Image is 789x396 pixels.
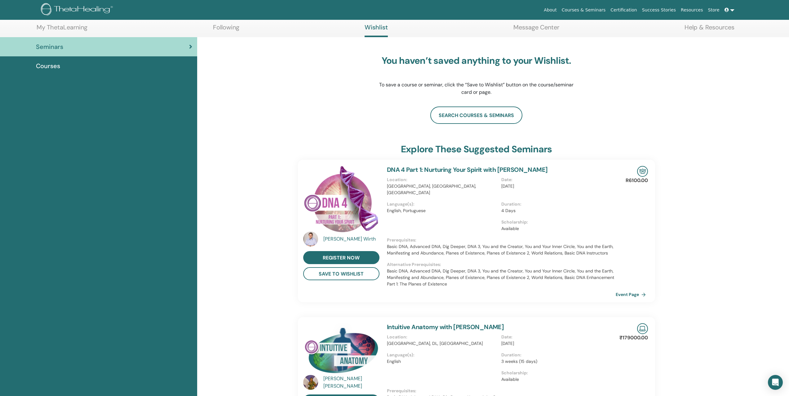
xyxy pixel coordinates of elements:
div: Open Intercom Messenger [768,375,783,390]
a: Following [213,24,239,36]
p: Available [501,376,612,383]
p: To save a course or seminar, click the “Save to Wishlist” button on the course/seminar card or page. [379,81,574,96]
span: Courses [36,61,60,71]
p: [GEOGRAPHIC_DATA], [GEOGRAPHIC_DATA], [GEOGRAPHIC_DATA] [387,183,498,196]
p: Location : [387,334,498,340]
p: Date : [501,334,612,340]
p: Alternative Prerequisites : [387,261,616,268]
p: Available [501,225,612,232]
a: [PERSON_NAME] [PERSON_NAME] [323,375,381,390]
a: Event Page [616,290,648,299]
a: Wishlist [365,24,388,37]
p: Location : [387,176,498,183]
a: search courses & seminars [430,107,522,124]
p: Scholarship : [501,370,612,376]
p: 3 weeks (15 days) [501,358,612,365]
p: [GEOGRAPHIC_DATA], DL, [GEOGRAPHIC_DATA] [387,340,498,347]
img: DNA 4 Part 1: Nurturing Your Spirit [303,166,379,233]
a: Store [706,4,722,16]
a: Resources [678,4,706,16]
img: Intuitive Anatomy [303,323,379,377]
h3: You haven’t saved anything to your Wishlist. [379,55,574,66]
a: Success Stories [640,4,678,16]
img: Live Online Seminar [637,323,648,334]
p: Language(s) : [387,352,498,358]
a: register now [303,251,379,264]
img: logo.png [41,3,115,17]
p: Basic DNA, Advanced DNA, Dig Deeper, DNA 3, You and the Creator, You and Your Inner Circle, You a... [387,268,616,287]
p: Language(s) : [387,201,498,207]
p: 4 Days [501,207,612,214]
a: Message Center [513,24,559,36]
a: Certification [608,4,639,16]
a: Intuitive Anatomy with [PERSON_NAME] [387,323,504,331]
p: Date : [501,176,612,183]
span: register now [323,255,360,261]
img: default.jpg [303,232,318,246]
img: In-Person Seminar [637,166,648,177]
p: [DATE] [501,183,612,189]
p: R6100.00 [626,177,648,184]
a: Help & Resources [685,24,734,36]
p: English, Portuguese [387,207,498,214]
p: Scholarship : [501,219,612,225]
p: Prerequisites : [387,237,616,243]
p: Basic DNA, Advanced DNA, Dig Deeper, DNA 3, You and the Creator, You and Your Inner Circle, You a... [387,243,616,256]
a: [PERSON_NAME] Wirth [323,235,381,243]
p: ₹179000.00 [619,334,648,342]
p: Prerequisites : [387,388,616,394]
a: My ThetaLearning [37,24,87,36]
img: default.jpg [303,375,318,390]
span: Seminars [36,42,63,51]
h3: explore these suggested seminars [401,144,552,155]
a: DNA 4 Part 1: Nurturing Your Spirit with [PERSON_NAME] [387,166,548,174]
p: English [387,358,498,365]
p: [DATE] [501,340,612,347]
a: About [541,4,559,16]
p: Duration : [501,201,612,207]
button: save to wishlist [303,267,379,280]
a: Courses & Seminars [559,4,608,16]
p: Duration : [501,352,612,358]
